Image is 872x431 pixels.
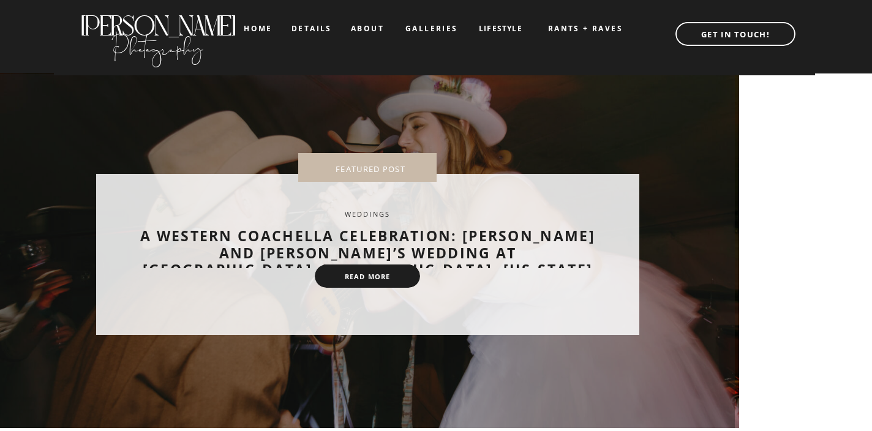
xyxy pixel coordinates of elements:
[331,272,404,281] a: read more
[318,165,423,171] nav: FEATURED POST
[140,226,595,279] a: A Western Coachella Celebration: [PERSON_NAME] and [PERSON_NAME]’s Wedding at [GEOGRAPHIC_DATA], ...
[663,26,808,39] a: GET IN TOUCH!
[470,24,532,33] a: LIFESTYLE
[536,24,634,33] a: RANTS + RAVES
[351,24,383,33] a: about
[405,24,456,33] a: galleries
[244,24,272,32] a: home
[345,209,391,219] a: Weddings
[701,29,770,40] b: GET IN TOUCH!
[79,24,236,64] a: Photography
[79,10,236,30] a: [PERSON_NAME]
[291,24,332,32] a: details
